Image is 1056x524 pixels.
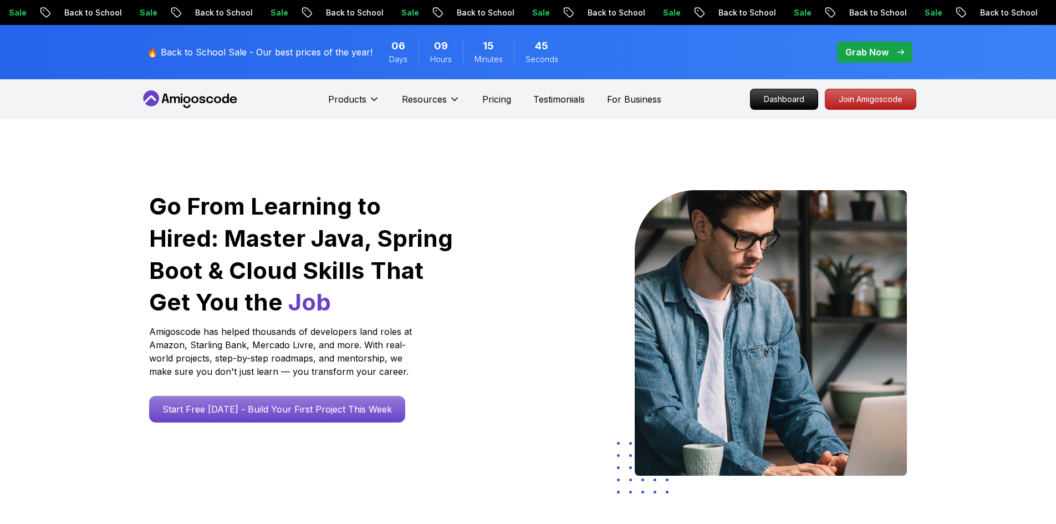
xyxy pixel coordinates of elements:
p: Back to School [185,7,261,18]
a: For Business [607,93,661,106]
img: hero [635,190,907,476]
span: Hours [430,54,452,65]
p: Back to School [970,7,1045,18]
a: Testimonials [533,93,585,106]
p: 🔥 Back to School Sale - Our best prices of the year! [147,45,373,59]
span: Minutes [475,54,503,65]
p: Amigoscode has helped thousands of developers land roles at Amazon, Starling Bank, Mercado Livre,... [149,325,415,378]
span: Seconds [526,54,558,65]
p: Sale [784,7,819,18]
span: 9 Hours [434,38,448,54]
p: Sale [130,7,165,18]
span: 15 Minutes [483,38,494,54]
a: Dashboard [750,89,818,110]
p: Dashboard [751,89,818,109]
span: 6 Days [391,38,405,54]
p: Products [328,93,366,106]
a: Pricing [482,93,511,106]
span: Days [389,54,407,65]
p: Sale [522,7,558,18]
p: Join Amigoscode [825,89,916,109]
a: Join Amigoscode [825,89,916,110]
p: Grab Now [845,45,889,59]
p: Sale [391,7,427,18]
p: Back to School [578,7,653,18]
button: Resources [402,93,460,115]
h1: Go From Learning to Hired: Master Java, Spring Boot & Cloud Skills That Get You the [149,190,455,318]
p: Back to School [708,7,784,18]
a: Start Free [DATE] - Build Your First Project This Week [149,396,405,423]
p: Sale [261,7,296,18]
p: Back to School [839,7,915,18]
p: Back to School [316,7,391,18]
p: Sale [653,7,688,18]
span: Job [288,288,331,316]
p: Back to School [447,7,522,18]
p: Sale [915,7,950,18]
button: Products [328,93,380,115]
p: Back to School [54,7,130,18]
p: Resources [402,93,447,106]
span: 45 Seconds [535,38,548,54]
